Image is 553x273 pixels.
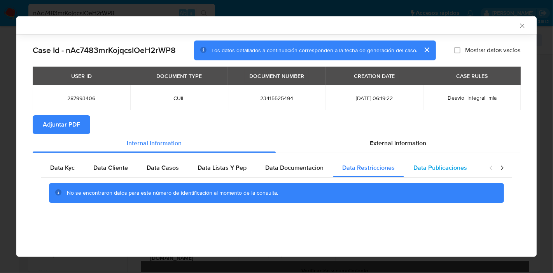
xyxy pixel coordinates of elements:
span: Data Kyc [50,163,75,172]
div: CASE RULES [451,69,492,83]
div: DOCUMENT NUMBER [245,69,309,83]
span: No se encontraron datos para este número de identificación al momento de la consulta. [67,189,278,197]
span: 287993406 [42,95,121,102]
button: cerrar [417,41,436,59]
span: Los datos detallados a continuación corresponden a la fecha de generación del caso. [212,46,417,54]
input: Mostrar datos vacíos [454,47,460,53]
span: Data Documentacion [265,163,324,172]
span: Adjuntar PDF [43,116,80,133]
span: Internal information [127,139,182,148]
span: Data Cliente [93,163,128,172]
span: Desvio_integral_mla [448,94,497,102]
span: CUIL [140,95,219,102]
div: USER ID [66,69,96,83]
span: Data Casos [147,163,179,172]
span: 23415525494 [237,95,316,102]
div: CREATION DATE [349,69,400,83]
button: Cerrar ventana [518,22,525,29]
div: closure-recommendation-modal [16,16,537,257]
span: Data Listas Y Pep [198,163,247,172]
button: Adjuntar PDF [33,115,90,134]
span: [DATE] 06:19:22 [335,95,414,102]
div: DOCUMENT TYPE [152,69,206,83]
span: Mostrar datos vacíos [465,46,520,54]
h2: Case Id - nAc7483mrKojqcslOeH2rWP8 [33,45,176,55]
div: Detailed internal info [41,159,481,177]
span: Data Publicaciones [413,163,467,172]
span: Data Restricciones [342,163,395,172]
div: Detailed info [33,134,520,153]
span: External information [370,139,426,148]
